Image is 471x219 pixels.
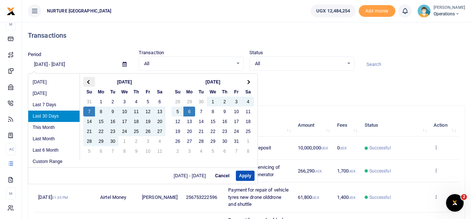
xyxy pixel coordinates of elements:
td: 1 [118,136,130,146]
td: 2 [130,136,142,146]
iframe: Intercom live chat [446,194,464,212]
span: Payment for repair of vehicle tyres new drone olddrone and shuttle [228,187,289,207]
th: [DATE] [183,77,242,87]
th: Status: activate to sort column ascending [360,114,430,137]
span: 10,000,000 [298,145,328,151]
td: 3 [142,136,154,146]
td: 25 [242,126,254,136]
td: 3 [118,97,130,107]
span: 0 [337,145,347,151]
button: Apply [236,171,255,181]
td: 5 [83,146,95,156]
td: 9 [107,107,118,116]
td: 10 [230,107,242,116]
span: Airtel Money [100,194,126,200]
td: 26 [142,126,154,136]
small: [PERSON_NAME] [434,5,465,11]
td: 2 [219,97,230,107]
td: 30 [219,136,230,146]
h4: Transactions [28,31,465,40]
li: [DATE] [28,88,80,99]
td: 27 [154,126,165,136]
td: 27 [183,136,195,146]
th: Tu [107,87,118,97]
th: Mo [95,87,107,97]
li: Ac [6,143,16,155]
td: 13 [154,107,165,116]
th: [DATE] [95,77,154,87]
td: 11 [130,107,142,116]
th: Action: activate to sort column ascending [430,114,459,137]
td: 4 [242,97,254,107]
td: 14 [83,116,95,126]
span: [DATE] - [DATE] [174,174,209,178]
td: 6 [219,146,230,156]
td: 12 [172,116,183,126]
td: 19 [172,126,183,136]
td: 4 [195,146,207,156]
td: 19 [142,116,154,126]
td: 6 [183,107,195,116]
td: 26 [172,136,183,146]
td: 29 [95,136,107,146]
span: UGX 12,484,254 [316,7,350,15]
small: 01:35 PM [52,196,68,200]
li: [DATE] [28,77,80,88]
td: 31 [83,97,95,107]
td: 7 [107,146,118,156]
a: profile-user [PERSON_NAME] Operations [417,4,465,18]
td: 18 [242,116,254,126]
td: 30 [195,97,207,107]
img: logo-small [7,7,15,16]
td: 9 [130,146,142,156]
th: Th [130,87,142,97]
span: Successful [369,145,391,151]
td: 23 [219,126,230,136]
small: UGX [348,169,355,173]
small: UGX [312,196,319,200]
td: 25 [130,126,142,136]
td: 2 [107,97,118,107]
input: select period [28,58,117,71]
small: UGX [348,196,355,200]
th: Amount: activate to sort column ascending [294,114,333,137]
td: 13 [183,116,195,126]
li: M [6,18,16,30]
td: 8 [95,107,107,116]
li: Toup your wallet [359,5,395,17]
li: Last 30 Days [28,111,80,122]
span: Add money [359,5,395,17]
td: 7 [83,107,95,116]
td: 6 [95,146,107,156]
td: 11 [154,146,165,156]
td: 5 [142,97,154,107]
th: Sa [242,87,254,97]
td: 12 [142,107,154,116]
th: Fees: activate to sort column ascending [333,114,361,137]
a: logo-small logo-large logo-large [7,8,15,14]
td: 3 [230,97,242,107]
td: 16 [107,116,118,126]
td: 28 [195,136,207,146]
td: 5 [172,107,183,116]
td: 10 [118,107,130,116]
th: We [207,87,219,97]
small: UGX [315,169,322,173]
span: 256753222596 [186,194,217,200]
th: Su [83,87,95,97]
small: UGX [340,146,347,150]
td: 7 [230,146,242,156]
td: 23 [107,126,118,136]
td: 29 [207,136,219,146]
th: Su [172,87,183,97]
td: 4 [130,97,142,107]
li: Wallet ballance [308,4,358,18]
td: 11 [242,107,254,116]
img: profile-user [417,4,431,18]
th: Fr [230,87,242,97]
td: 7 [195,107,207,116]
th: Th [219,87,230,97]
span: Successful [369,168,391,174]
small: UGX [321,146,328,150]
td: 14 [195,116,207,126]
